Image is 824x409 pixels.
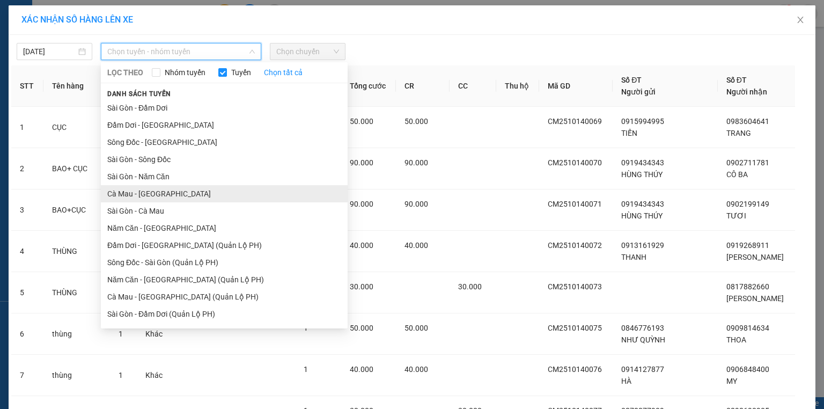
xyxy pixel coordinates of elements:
span: HÙNG THÚY [621,211,663,220]
span: 90.000 [350,200,373,208]
span: CM2510140071 [548,200,602,208]
span: 1 [119,371,123,379]
li: Sông Đốc - Sài Gòn (Quản Lộ PH) [101,254,348,271]
span: 50.000 [404,324,428,332]
b: GỬI : VP Cà Mau [5,67,114,85]
span: Số ĐT [621,76,642,84]
span: environment [62,26,70,34]
li: Đầm Dơi - [GEOGRAPHIC_DATA] (Quản Lộ PH) [101,237,348,254]
span: CM2510140076 [548,365,602,374]
td: 2 [11,148,43,189]
span: phone [62,39,70,48]
span: 0902711781 [726,158,769,167]
span: THANH [621,253,646,261]
span: 30.000 [350,282,373,291]
a: Chọn tất cả [264,67,303,78]
li: Sài Gòn - Sông Đốc (Quản Lộ PH) [101,323,348,340]
span: 90.000 [350,158,373,167]
b: [PERSON_NAME] [62,7,152,20]
td: 1 [11,107,43,148]
span: [PERSON_NAME] [726,253,784,261]
span: XÁC NHẬN SỐ HÀNG LÊN XE [21,14,133,25]
span: 0909814634 [726,324,769,332]
td: 7 [11,355,43,396]
span: TIẾN [621,129,637,137]
th: STT [11,65,43,107]
li: 85 [PERSON_NAME] [5,24,204,37]
span: close [796,16,805,24]
th: Thu hộ [496,65,539,107]
span: 0914127877 [621,365,664,374]
span: HÙNG THÚY [621,170,663,179]
span: Số ĐT [726,76,747,84]
span: 0983604641 [726,117,769,126]
li: Năm Căn - [GEOGRAPHIC_DATA] [101,220,348,237]
span: 0919268911 [726,241,769,250]
span: CM2510140075 [548,324,602,332]
li: Sông Đốc - [GEOGRAPHIC_DATA] [101,134,348,151]
span: 0906848400 [726,365,769,374]
span: 50.000 [350,117,373,126]
td: CỤC [43,107,110,148]
th: CC [450,65,496,107]
td: Khác [137,355,172,396]
li: Sài Gòn - Đầm Dơi (Quản Lộ PH) [101,305,348,323]
li: Sài Gòn - Đầm Dơi [101,99,348,116]
span: 90.000 [404,158,428,167]
li: Sài Gòn - Sông Đốc [101,151,348,168]
span: MY [726,377,737,385]
td: 3 [11,189,43,231]
td: thùng [43,355,110,396]
th: CR [396,65,449,107]
td: 6 [11,313,43,355]
span: TƯƠI [726,211,746,220]
td: THÙNG [43,272,110,313]
li: Sài Gòn - Cà Mau [101,202,348,220]
span: CM2510140069 [548,117,602,126]
span: Chọn chuyến [276,43,339,60]
span: TRANG [726,129,751,137]
span: 0846776193 [621,324,664,332]
input: 14/10/2025 [23,46,76,57]
button: Close [785,5,815,35]
span: [PERSON_NAME] [726,294,784,303]
span: Danh sách tuyến [101,89,178,99]
span: CM2510140072 [548,241,602,250]
th: Tên hàng [43,65,110,107]
span: 40.000 [404,241,428,250]
span: 1 [304,365,308,374]
span: down [249,48,255,55]
span: 0919434343 [621,158,664,167]
span: NHƯ QUỲNH [621,335,665,344]
span: Người gửi [621,87,656,96]
span: CM2510140073 [548,282,602,291]
span: 50.000 [350,324,373,332]
span: 0817882660 [726,282,769,291]
span: 0919434343 [621,200,664,208]
li: Năm Căn - [GEOGRAPHIC_DATA] (Quản Lộ PH) [101,271,348,288]
li: Đầm Dơi - [GEOGRAPHIC_DATA] [101,116,348,134]
td: thùng [43,313,110,355]
span: 0915994995 [621,117,664,126]
span: 40.000 [350,241,373,250]
td: BAO+CỤC [43,189,110,231]
span: 0902199149 [726,200,769,208]
span: 50.000 [404,117,428,126]
span: 30.000 [458,282,482,291]
span: 40.000 [404,365,428,374]
th: Mã GD [539,65,613,107]
span: 1 [119,330,123,338]
td: THÙNG [43,231,110,272]
span: 40.000 [350,365,373,374]
span: Nhóm tuyến [160,67,210,78]
span: CM2510140070 [548,158,602,167]
th: Tổng cước [341,65,396,107]
span: Tuyến [227,67,255,78]
li: Sài Gòn - Năm Căn [101,168,348,185]
span: 0913161929 [621,241,664,250]
td: Khác [137,313,172,355]
td: BAO+ CỤC [43,148,110,189]
span: 90.000 [404,200,428,208]
span: THOA [726,335,746,344]
span: Chọn tuyến - nhóm tuyến [107,43,255,60]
